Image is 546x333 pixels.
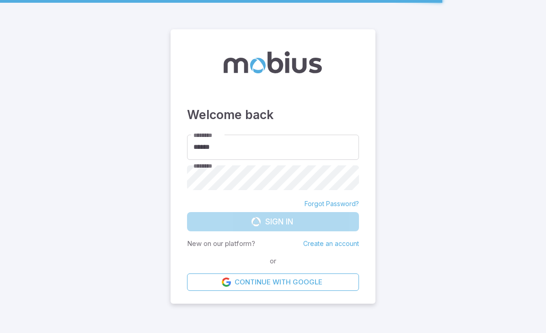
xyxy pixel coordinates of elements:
span: or [268,256,278,266]
a: Create an account [303,240,359,247]
a: Continue with Google [187,273,359,291]
a: Forgot Password? [305,199,359,208]
p: New on our platform? [187,239,255,249]
h3: Welcome back [187,105,359,124]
